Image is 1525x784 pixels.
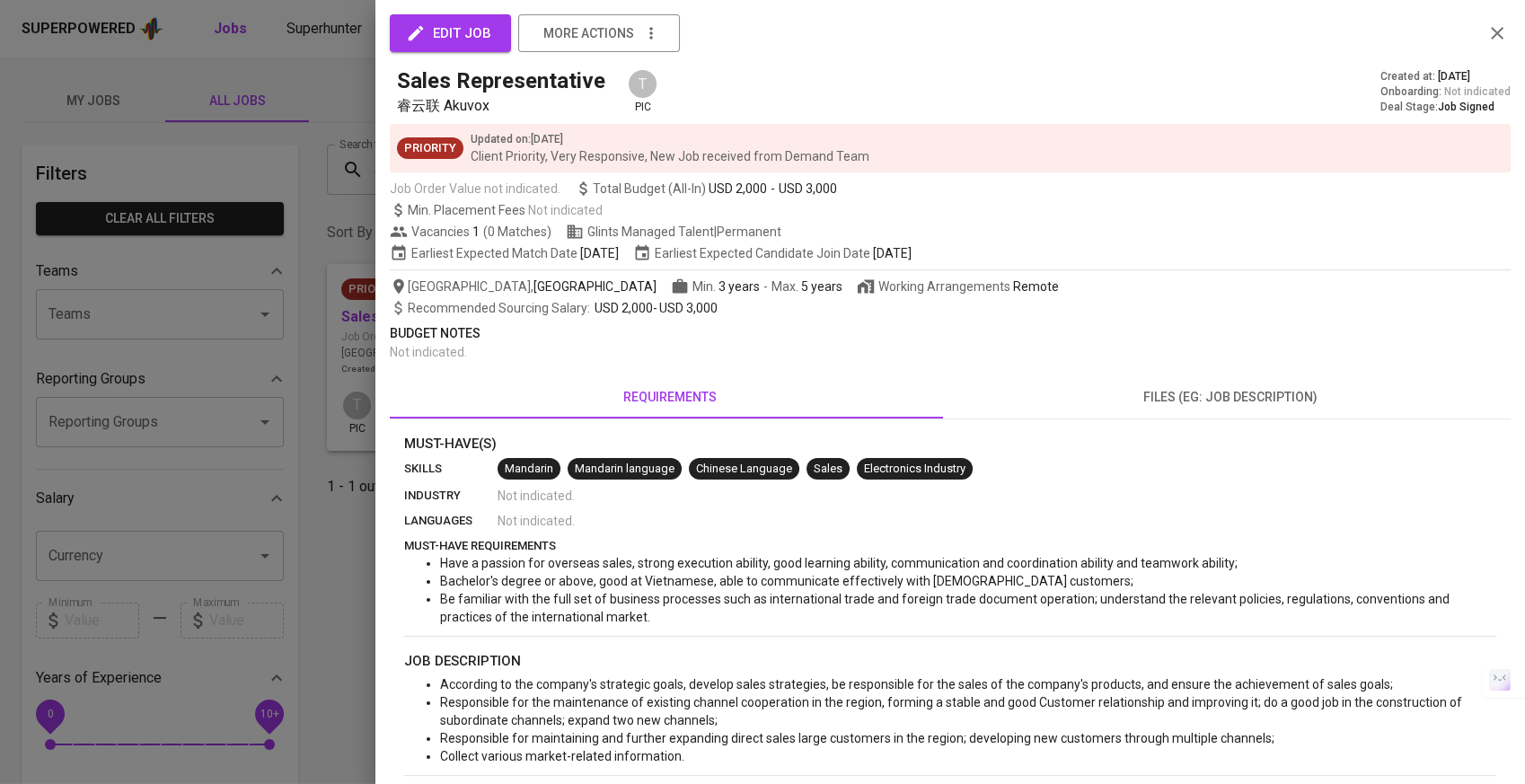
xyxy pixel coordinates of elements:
span: USD 3,000 [779,180,837,198]
span: Chinese Language [689,461,799,478]
span: Mandarin [498,461,560,478]
span: 3 years [718,279,760,294]
span: Job Order Value not indicated. [390,180,560,198]
p: industry [404,487,498,505]
span: edit job [410,22,491,45]
span: Earliest Expected Candidate Join Date [633,244,912,262]
div: T [627,68,658,100]
p: job description [404,651,1496,672]
span: Working Arrangements [857,277,1059,295]
div: Deal Stage : [1380,100,1511,115]
div: Created at : [1380,69,1511,84]
span: Not indicated . [390,345,467,359]
span: [DATE] [1438,69,1470,84]
span: 1 [470,223,480,241]
span: requirements [401,386,939,409]
span: Be familiar with the full set of business processes such as international trade and foreign trade... [440,592,1452,624]
div: Onboarding : [1380,84,1511,100]
span: - [771,180,775,198]
span: Sales [807,461,850,478]
span: Total Budget (All-In) [575,180,837,198]
span: Not indicated [1444,84,1511,100]
div: Remote [1013,277,1059,295]
span: - [763,277,768,295]
span: Glints Managed Talent | Permanent [566,223,781,241]
span: Job Signed [1438,101,1494,113]
span: Responsible for maintaining and further expanding direct sales large customers in the region; dev... [440,731,1274,745]
h5: Sales Representative [397,66,605,95]
p: must-have requirements [404,537,1496,555]
span: Min. Placement Fees [408,203,603,217]
span: Not indicated . [498,487,575,505]
span: [DATE] [873,244,912,262]
span: Not indicated [528,203,603,217]
span: Electronics Industry [857,461,973,478]
span: 5 years [801,279,842,294]
span: Collect various market-related information. [440,749,684,763]
button: edit job [390,14,511,52]
div: pic [627,68,658,115]
span: Recommended Sourcing Salary : [408,301,593,315]
p: skills [404,460,498,478]
span: USD 2,000 [709,180,767,198]
p: Must-Have(s) [404,434,1496,454]
span: [GEOGRAPHIC_DATA] [533,277,657,295]
span: Have a passion for overseas sales, strong execution ability, good learning ability, communication... [440,556,1238,570]
span: Responsible for the maintenance of existing channel cooperation in the region, forming a stable a... [440,695,1465,727]
span: [DATE] [580,244,619,262]
button: more actions [518,14,680,52]
span: files (eg: job description) [961,386,1500,409]
p: languages [404,512,498,530]
span: USD 2,000 [595,301,653,315]
span: Mandarin language [568,461,682,478]
p: Budget Notes [390,324,1511,343]
span: - [408,299,718,317]
span: [GEOGRAPHIC_DATA] , [390,277,657,295]
span: Min. [692,279,760,294]
span: According to the company's strategic goals, develop sales strategies, be responsible for the sale... [440,677,1393,692]
p: Updated on : [DATE] [471,131,869,147]
span: Bachelor's degree or above, good at Vietnamese, able to communicate effectively with [DEMOGRAPHIC... [440,574,1133,588]
span: Priority [397,140,463,157]
span: Max. [771,279,842,294]
span: Earliest Expected Match Date [390,244,619,262]
span: 睿云联 Akuvox [397,97,489,114]
span: Not indicated . [498,512,575,530]
span: USD 3,000 [659,301,718,315]
span: Vacancies ( 0 Matches ) [390,223,551,241]
span: more actions [543,22,634,45]
p: Client Priority, Very Responsive, New Job received from Demand Team [471,147,869,165]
